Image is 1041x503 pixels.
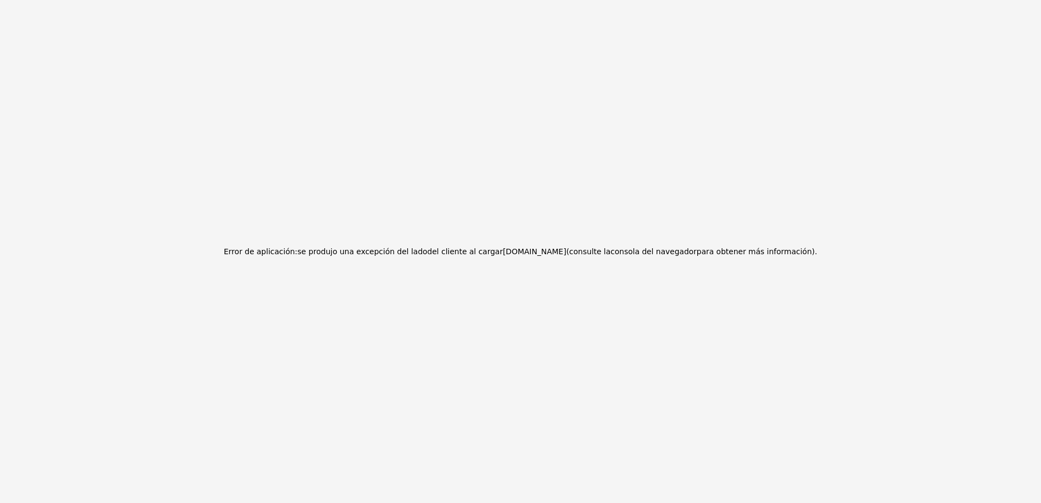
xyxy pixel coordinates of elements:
[697,247,817,256] font: para obtener más información).
[298,247,428,256] font: se produjo una excepción del lado
[566,247,611,256] font: (consulte la
[224,247,298,256] font: Error de aplicación:
[611,247,697,256] font: consola del navegador
[503,247,566,256] font: [DOMAIN_NAME]
[427,247,503,256] font: del cliente al cargar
